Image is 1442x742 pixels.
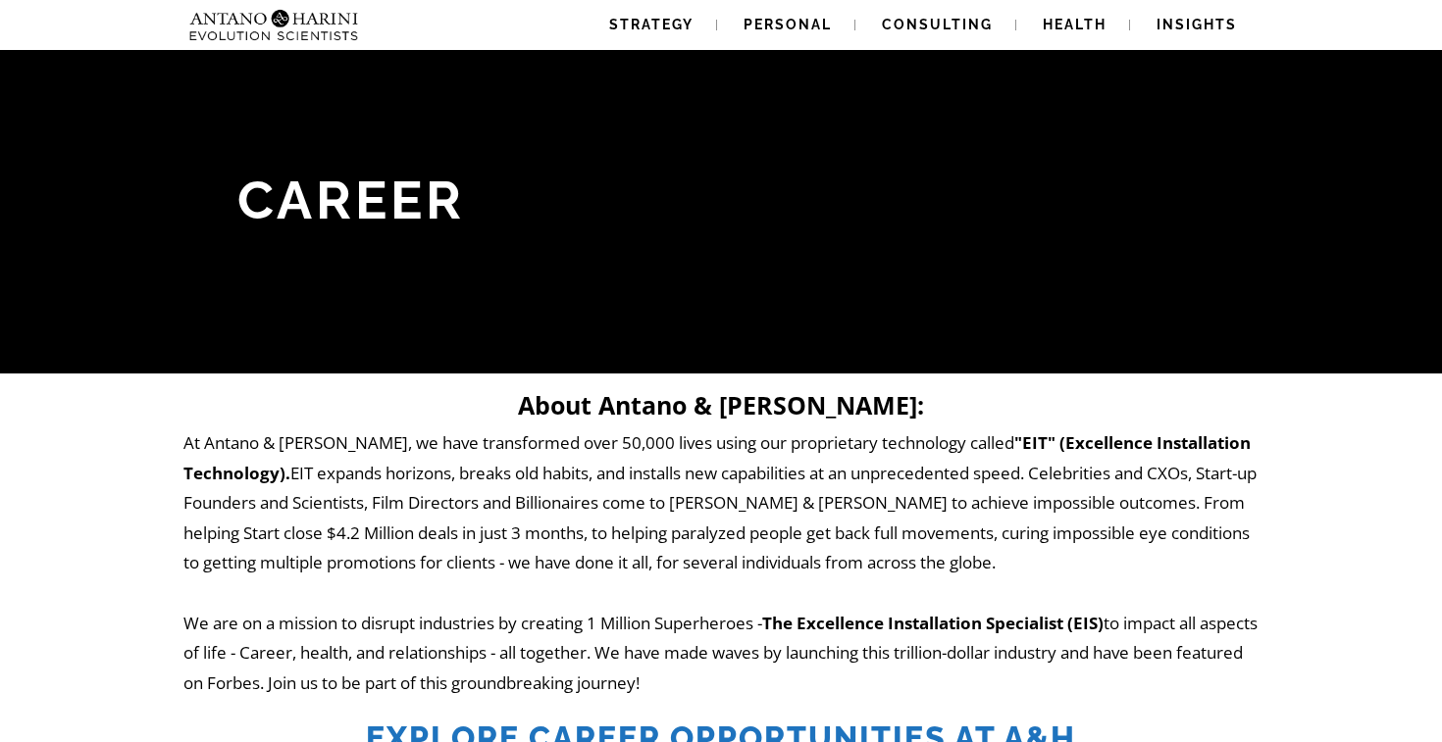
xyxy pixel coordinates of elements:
span: Health [1043,17,1107,32]
strong: "EIT" (Excellence Installation Technology). [183,431,1251,484]
strong: About Antano & [PERSON_NAME]: [518,388,924,421]
span: Personal [744,17,832,32]
span: Insights [1157,17,1237,32]
span: Career [237,169,465,231]
span: Strategy [609,17,694,32]
strong: The Excellence Installation Specialist (EIS) [762,612,1104,634]
span: Consulting [882,17,993,32]
p: At Antano & [PERSON_NAME], we have transformed over 50,000 lives using our proprietary technology... [183,428,1259,698]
